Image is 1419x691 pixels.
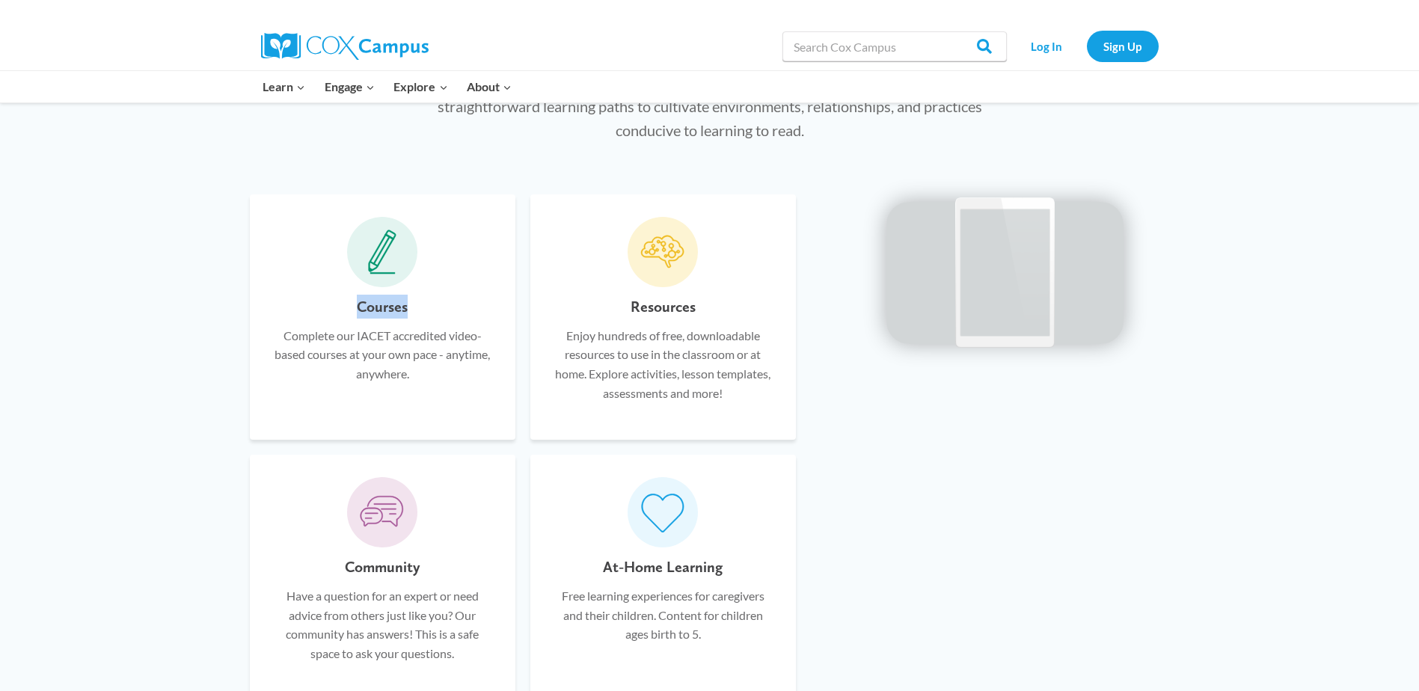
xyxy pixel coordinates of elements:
[1014,31,1159,61] nav: Secondary Navigation
[1014,31,1079,61] a: Log In
[553,326,773,402] p: Enjoy hundreds of free, downloadable resources to use in the classroom or at home. Explore activi...
[357,295,408,319] h6: Courses
[631,295,696,319] h6: Resources
[603,555,723,579] h6: At-Home Learning
[384,71,458,102] button: Child menu of Explore
[1087,31,1159,61] a: Sign Up
[261,33,429,60] img: Cox Campus
[553,586,773,644] p: Free learning experiences for caregivers and their children. Content for children ages birth to 5.
[254,71,521,102] nav: Primary Navigation
[272,586,493,663] p: Have a question for an expert or need advice from others just like you? Our community has answers...
[782,31,1007,61] input: Search Cox Campus
[315,71,384,102] button: Child menu of Engage
[254,71,316,102] button: Child menu of Learn
[457,71,521,102] button: Child menu of About
[272,326,493,384] p: Complete our IACET accredited video-based courses at your own pace - anytime, anywhere.
[420,70,999,142] p: From nurses to families to educators to leaders, [PERSON_NAME] Campus provides straightforward le...
[345,555,420,579] h6: Community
